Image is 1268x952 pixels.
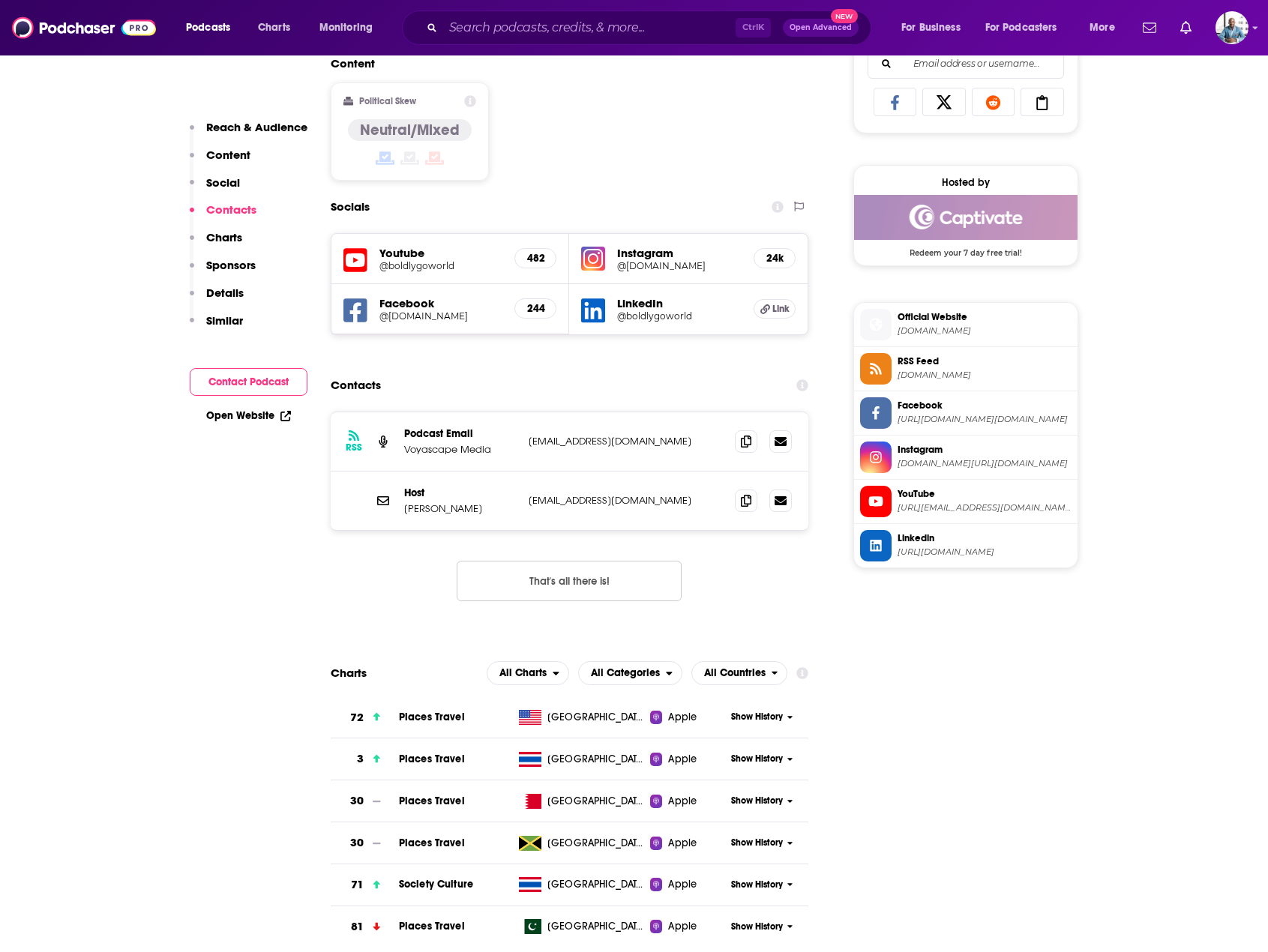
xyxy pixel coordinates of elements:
span: revolutionizingyourjourney.blubrry.net [898,325,1072,337]
span: Link [772,303,790,315]
a: Apple [650,794,726,809]
p: Reach & Audience [206,120,307,134]
a: Apple [650,877,726,892]
span: All Categories [591,668,660,678]
span: Pakistan [547,919,645,934]
h2: Socials [331,193,370,221]
a: Podchaser - Follow, Share and Rate Podcasts [12,13,156,42]
h2: Political Skew [359,96,416,106]
h5: @boldlygoworld [617,310,742,322]
span: Open Advanced [790,24,852,31]
a: YouTube[URL][EMAIL_ADDRESS][DOMAIN_NAME] [860,486,1072,517]
h5: 482 [527,252,544,265]
span: Thailand [547,877,645,892]
span: Society Culture [399,878,473,891]
a: Show notifications dropdown [1174,15,1198,40]
p: Similar [206,313,243,328]
img: Captivate Deal: Redeem your 7 day free trial! [854,195,1078,240]
a: Link [754,299,796,319]
span: RSS Feed [898,355,1072,368]
a: [GEOGRAPHIC_DATA] [513,877,650,892]
h5: LinkedIn [617,296,742,310]
span: https://www.linkedin.com/in/boldlygoworld [898,546,1072,558]
span: Logged in as BoldlyGo [1216,11,1249,44]
button: Contact Podcast [190,368,307,396]
a: Facebook[URL][DOMAIN_NAME][DOMAIN_NAME] [860,397,1072,429]
span: All Charts [499,668,547,678]
button: Show History [726,921,798,933]
button: open menu [175,16,250,40]
span: Podcasts [186,17,230,38]
button: Show History [726,711,798,723]
button: open menu [578,661,682,685]
p: [EMAIL_ADDRESS][DOMAIN_NAME] [529,494,724,507]
p: Details [206,286,244,300]
span: Jamaica [547,836,645,851]
button: open menu [891,16,979,40]
a: Copy Link [1021,88,1064,116]
a: [GEOGRAPHIC_DATA] [513,836,650,851]
button: Open AdvancedNew [783,19,859,37]
div: Search followers [868,49,1064,79]
span: Ctrl K [736,18,771,37]
span: Bahrain [547,794,645,809]
span: Linkedin [898,531,1072,545]
a: 3 [331,738,399,780]
h3: 3 [357,750,364,768]
a: Places Travel [399,711,465,723]
a: Places Travel [399,795,465,807]
span: Apple [668,919,697,934]
a: RSS Feed[DOMAIN_NAME] [860,353,1072,385]
h2: Platforms [487,661,569,685]
button: open menu [976,16,1079,40]
span: Show History [731,795,783,807]
input: Search podcasts, credits, & more... [443,16,736,40]
h5: 244 [527,302,544,315]
button: open menu [309,16,392,40]
input: Email address or username... [880,49,1051,78]
a: Captivate Deal: Redeem your 7 day free trial! [854,195,1078,256]
a: Share on X/Twitter [922,88,966,116]
h4: Neutral/Mixed [360,121,460,139]
span: Apple [668,877,697,892]
button: Social [190,175,240,203]
h5: @[DOMAIN_NAME] [617,260,742,271]
a: Open Website [206,409,291,422]
a: Share on Facebook [874,88,917,116]
h3: 30 [350,834,364,852]
span: YouTube [898,487,1072,501]
h3: 71 [351,876,364,894]
div: Hosted by [854,176,1078,189]
span: https://www.youtube.com/@boldlygoworld [898,502,1072,513]
p: Voyascape Media [404,443,517,456]
p: [PERSON_NAME] [404,502,517,515]
span: Places Travel [399,837,465,849]
a: Places Travel [399,920,465,933]
h5: @[DOMAIN_NAME] [379,310,503,322]
span: Charts [258,17,290,38]
a: Charts [248,16,299,40]
span: Thailand [547,752,645,767]
button: Show History [726,837,798,849]
span: For Business [901,17,961,38]
span: Redeem your 7 day free trial! [854,240,1078,258]
span: Facebook [898,399,1072,412]
span: Apple [668,794,697,809]
button: Similar [190,313,243,341]
p: Podcast Email [404,427,517,440]
span: Apple [668,752,697,767]
p: Sponsors [206,258,256,272]
p: Social [206,175,240,190]
h2: Contacts [331,371,381,400]
span: https://www.facebook.com/BoldlyGo.World [898,414,1072,425]
button: Show History [726,753,798,765]
button: open menu [691,661,788,685]
h5: Facebook [379,296,503,310]
span: Instagram [898,443,1072,457]
a: @boldlygoworld [379,260,503,271]
h2: Content [331,56,797,70]
img: User Profile [1216,11,1249,44]
h3: 30 [350,792,364,810]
